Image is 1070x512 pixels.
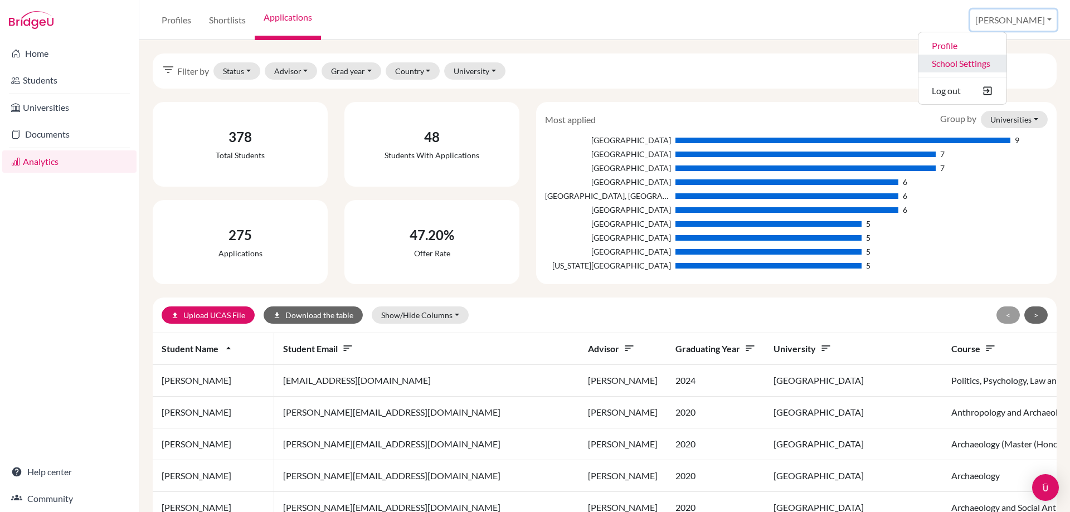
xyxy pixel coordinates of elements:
td: [PERSON_NAME][EMAIL_ADDRESS][DOMAIN_NAME] [274,428,579,460]
span: Student email [283,343,353,354]
i: sort [342,343,353,354]
td: [PERSON_NAME] [579,460,667,492]
button: Status [213,62,260,80]
div: 48 [385,127,479,147]
div: [GEOGRAPHIC_DATA] [545,246,670,257]
i: sort [624,343,635,354]
div: [GEOGRAPHIC_DATA] [545,148,670,160]
img: Bridge-U [9,11,53,29]
a: Universities [2,96,137,119]
div: 5 [866,246,870,257]
td: [PERSON_NAME] [579,428,667,460]
td: [GEOGRAPHIC_DATA] [765,365,942,397]
div: Group by [932,111,1056,128]
div: 5 [866,260,870,271]
a: Help center [2,461,137,483]
button: Grad year [322,62,381,80]
div: Total students [216,149,265,161]
div: 378 [216,127,265,147]
div: 47.20% [410,225,454,245]
div: [GEOGRAPHIC_DATA] [545,176,670,188]
a: Profile [918,37,1006,55]
a: Students [2,69,137,91]
td: [PERSON_NAME] [579,365,667,397]
div: [GEOGRAPHIC_DATA] [545,204,670,216]
a: Home [2,42,137,65]
i: upload [171,311,179,319]
td: 2020 [667,428,765,460]
div: 6 [903,176,907,188]
i: download [273,311,281,319]
div: 9 [1015,134,1019,146]
div: [GEOGRAPHIC_DATA] [545,232,670,243]
button: University [444,62,505,80]
div: 5 [866,218,870,230]
div: [US_STATE][GEOGRAPHIC_DATA] [545,260,670,271]
i: sort [820,343,831,354]
div: Students with applications [385,149,479,161]
span: Course [951,343,996,354]
a: School Settings [918,55,1006,72]
span: Student name [162,343,234,354]
button: downloadDownload the table [264,306,363,324]
div: Most applied [537,113,604,126]
div: Open Intercom Messenger [1032,474,1059,501]
button: Universities [981,111,1048,128]
button: < [996,306,1020,324]
div: 7 [940,148,945,160]
i: sort [985,343,996,354]
div: 5 [866,232,870,243]
td: [EMAIL_ADDRESS][DOMAIN_NAME] [274,365,579,397]
td: [GEOGRAPHIC_DATA] [765,460,942,492]
a: Documents [2,123,137,145]
td: 2024 [667,365,765,397]
div: Offer rate [410,247,454,259]
div: [GEOGRAPHIC_DATA], [GEOGRAPHIC_DATA] [545,190,670,202]
span: Filter by [177,65,209,78]
td: [PERSON_NAME][EMAIL_ADDRESS][DOMAIN_NAME] [274,397,579,428]
i: sort [745,343,756,354]
td: [GEOGRAPHIC_DATA] [765,428,942,460]
div: 6 [903,190,907,202]
button: Log out [918,82,1006,100]
div: 275 [218,225,262,245]
span: University [774,343,831,354]
a: Analytics [2,150,137,173]
button: > [1024,306,1048,324]
button: Advisor [265,62,318,80]
i: arrow_drop_up [223,343,234,354]
div: [GEOGRAPHIC_DATA] [545,162,670,174]
div: 7 [940,162,945,174]
div: Applications [218,247,262,259]
td: [PERSON_NAME] [579,397,667,428]
td: 2020 [667,397,765,428]
span: Graduating year [675,343,756,354]
button: Country [386,62,440,80]
span: Advisor [588,343,635,354]
div: [GEOGRAPHIC_DATA] [545,218,670,230]
div: 6 [903,204,907,216]
div: [GEOGRAPHIC_DATA] [545,134,670,146]
td: [PERSON_NAME] [153,460,274,492]
a: Community [2,487,137,510]
i: filter_list [162,63,175,76]
button: [PERSON_NAME] [970,9,1057,31]
td: [PERSON_NAME][EMAIL_ADDRESS][DOMAIN_NAME] [274,460,579,492]
td: [GEOGRAPHIC_DATA] [765,397,942,428]
td: 2020 [667,460,765,492]
td: [PERSON_NAME] [153,397,274,428]
a: uploadUpload UCAS File [162,306,255,324]
ul: [PERSON_NAME] [918,32,1007,105]
button: Show/Hide Columns [372,306,469,324]
td: [PERSON_NAME] [153,365,274,397]
td: [PERSON_NAME] [153,428,274,460]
